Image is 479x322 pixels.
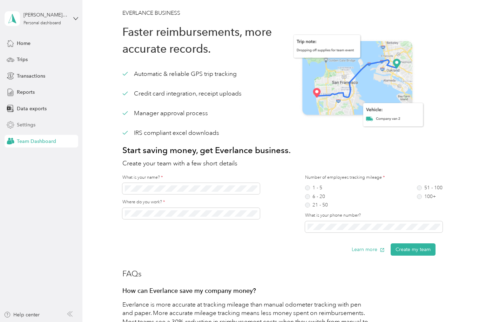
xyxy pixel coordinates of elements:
[122,142,436,159] h1: Start saving money, get Everlance business.
[4,311,40,318] button: Help center
[122,286,373,295] h2: How can Everlance save my company money?
[17,105,47,112] span: Data exports
[122,109,208,118] div: Manager approval process
[391,243,436,256] button: Create my team
[122,70,237,78] div: Automatic & reliable GPS trip tracking
[122,159,436,168] h2: Create your team with a few short details
[17,56,28,63] span: Trips
[417,194,443,199] label: 100+
[17,121,35,129] span: Settings
[17,72,45,80] span: Transactions
[305,203,328,208] label: 21 - 50
[305,212,436,219] label: What is your phone number?
[23,21,61,25] div: Personal dashboard
[17,138,56,145] span: Team Dashboard
[417,185,443,190] label: 51 - 100
[122,89,242,98] div: Credit card integration, receipt uploads
[122,199,253,205] label: Where do you work?
[305,194,328,199] label: 6 - 20
[17,40,31,47] span: Home
[23,11,67,19] div: [PERSON_NAME][EMAIL_ADDRESS][PERSON_NAME][PERSON_NAME][DOMAIN_NAME]
[122,175,253,181] label: What is your name?
[279,24,436,139] img: Teams mileage
[122,268,373,280] h3: FAQs
[17,88,35,96] span: Reports
[122,129,220,137] div: IRS compliant excel downloads
[440,283,479,322] iframe: Everlance-gr Chat Button Frame
[305,185,328,190] label: 1 - 5
[352,243,385,256] button: Learn more
[122,24,279,57] h1: Faster reimbursements, more accurate records.
[305,175,443,181] label: Number of employees tracking mileage
[122,9,436,18] h3: EVERLANCE BUSINESS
